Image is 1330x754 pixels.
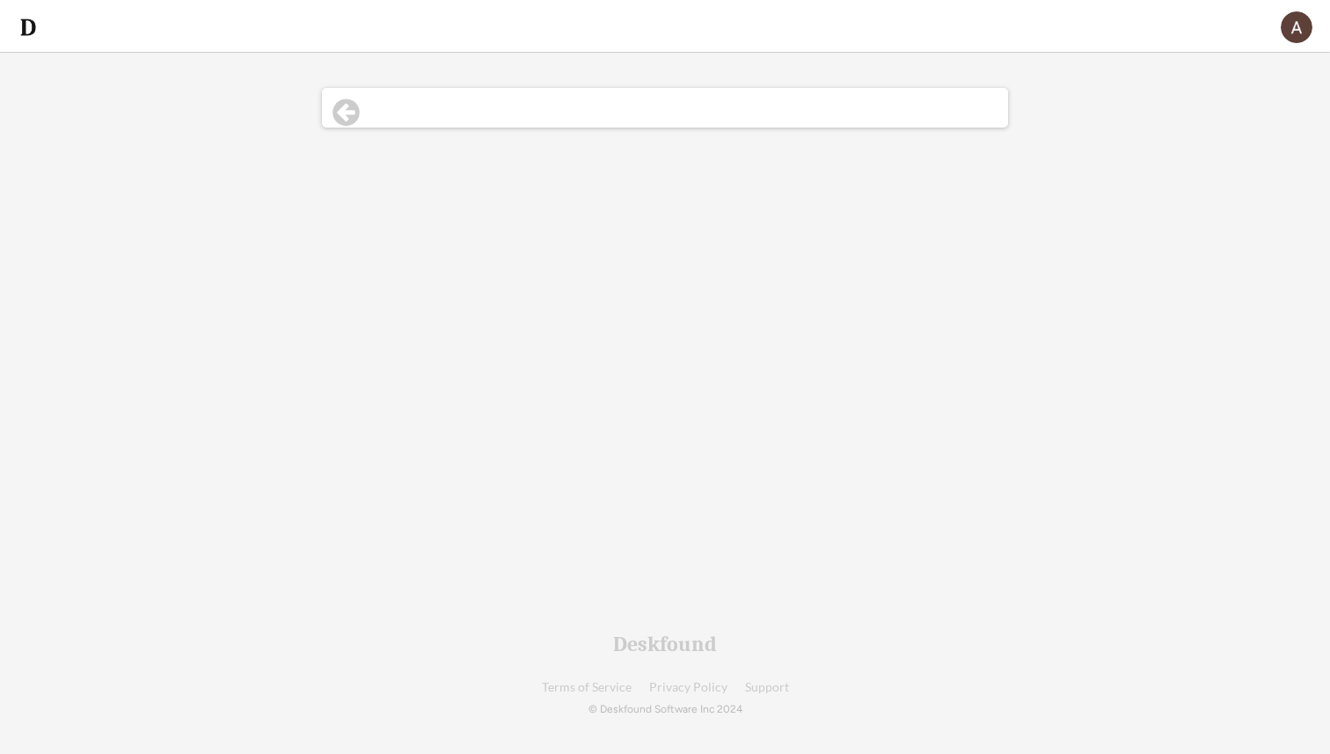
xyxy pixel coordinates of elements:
a: Support [745,681,789,694]
div: Deskfound [613,633,717,655]
img: ACg8ocKDLNDwMFcDvEkBw1pqXBMuUWfkWR_KkP7WhC5gRfUYru5xCg=s96-c [1281,11,1312,43]
a: Privacy Policy [649,681,727,694]
a: Terms of Service [542,681,632,694]
img: d-whitebg.png [18,17,39,38]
